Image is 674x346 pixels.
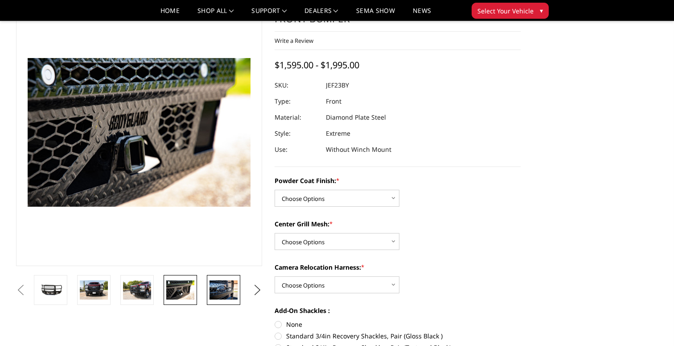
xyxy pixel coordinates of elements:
a: Support [251,8,287,21]
label: Center Grill Mesh: [275,219,521,229]
button: Previous [14,283,27,297]
dt: Type: [275,93,319,109]
button: Next [251,283,264,297]
dt: Use: [275,142,319,158]
a: Home [160,8,180,21]
span: Select Your Vehicle [477,6,534,16]
dd: JEF23BY [326,77,349,93]
dd: Front [326,93,341,109]
img: 2023-2025 Ford F250-350 - FT Series - Extreme Front Bumper [166,280,194,299]
img: 2023-2025 Ford F250-350 - FT Series - Extreme Front Bumper [210,280,238,299]
a: Dealers [304,8,338,21]
span: ▾ [540,6,543,15]
dt: SKU: [275,77,319,93]
label: None [275,320,521,329]
iframe: Chat Widget [629,303,674,346]
button: Select Your Vehicle [472,3,549,19]
dd: Without Winch Mount [326,142,391,158]
a: SEMA Show [356,8,395,21]
label: Powder Coat Finish: [275,176,521,185]
img: 2023-2025 Ford F250-350 - FT Series - Extreme Front Bumper [80,280,108,299]
a: Write a Review [275,37,313,45]
dd: Diamond Plate Steel [326,109,386,125]
a: shop all [197,8,234,21]
label: Camera Relocation Harness: [275,263,521,272]
label: Standard 3/4in Recovery Shackles, Pair (Gloss Black ) [275,331,521,341]
dd: Extreme [326,125,350,142]
img: 2023-2025 Ford F250-350 - FT Series - Extreme Front Bumper [123,280,151,299]
label: Add-On Shackles : [275,306,521,315]
span: $1,595.00 - $1,995.00 [275,59,359,71]
a: News [413,8,431,21]
dt: Material: [275,109,319,125]
dt: Style: [275,125,319,142]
